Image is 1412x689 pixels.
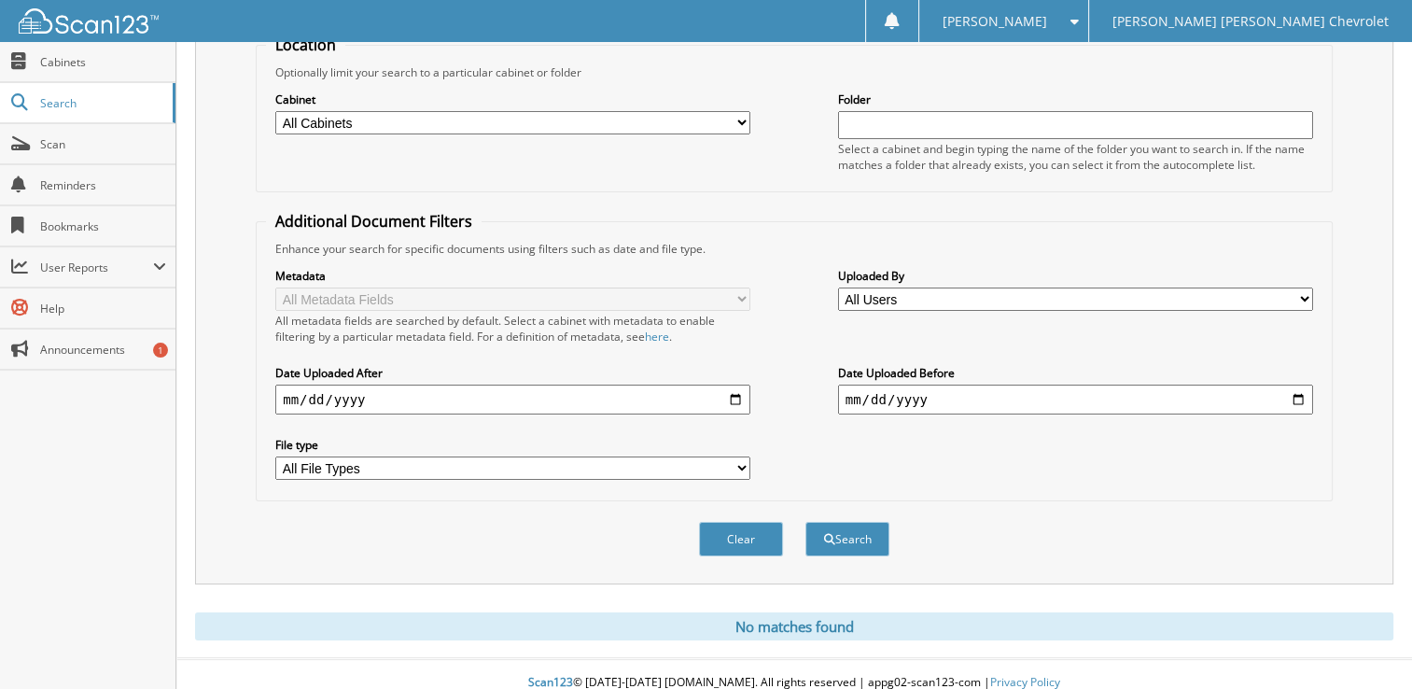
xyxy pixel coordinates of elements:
button: Clear [699,522,783,556]
span: Bookmarks [40,218,166,234]
label: Date Uploaded After [275,365,750,381]
label: Cabinet [275,91,750,107]
label: Metadata [275,268,750,284]
input: end [838,385,1313,415]
span: Cabinets [40,54,166,70]
label: Folder [838,91,1313,107]
div: Select a cabinet and begin typing the name of the folder you want to search in. If the name match... [838,141,1313,173]
div: Enhance your search for specific documents using filters such as date and file type. [266,241,1322,257]
img: scan123-logo-white.svg [19,8,159,34]
span: Help [40,301,166,316]
div: All metadata fields are searched by default. Select a cabinet with metadata to enable filtering b... [275,313,750,344]
div: Optionally limit your search to a particular cabinet or folder [266,64,1322,80]
span: User Reports [40,260,153,275]
legend: Additional Document Filters [266,211,482,232]
button: Search [805,522,889,556]
label: File type [275,437,750,453]
div: 1 [153,343,168,358]
span: Announcements [40,342,166,358]
span: Search [40,95,163,111]
legend: Location [266,35,345,55]
div: No matches found [195,612,1393,640]
input: start [275,385,750,415]
label: Uploaded By [838,268,1313,284]
span: [PERSON_NAME] [PERSON_NAME] Chevrolet [1112,16,1389,27]
span: Reminders [40,177,166,193]
span: Scan [40,136,166,152]
a: here [645,329,669,344]
label: Date Uploaded Before [838,365,1313,381]
span: [PERSON_NAME] [943,16,1047,27]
